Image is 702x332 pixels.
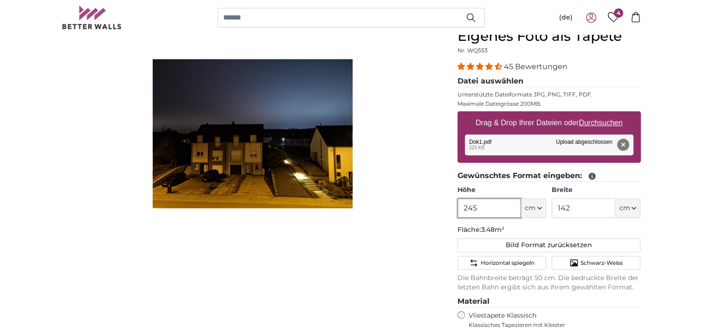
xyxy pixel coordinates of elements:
[504,62,567,71] span: 45 Bewertungen
[614,8,623,18] span: 4
[457,47,488,54] span: Nr. WQ553
[472,114,626,132] label: Drag & Drop Ihrer Dateien oder
[615,198,640,218] button: cm
[580,259,623,267] span: Schwarz-Weiss
[457,28,641,45] h1: Eigenes Foto als Tapete
[457,256,546,270] button: Horizontal spiegeln
[579,119,622,127] u: Durchsuchen
[457,100,641,108] p: Maximale Dateigrösse 200MB.
[457,185,546,195] label: Höhe
[62,6,122,29] img: Betterwalls
[457,225,641,235] p: Fläche:
[521,198,546,218] button: cm
[457,170,641,182] legend: Gewünschtes Format eingeben:
[457,274,641,292] p: Die Bahnbreite beträgt 50 cm. Die bedruckte Breite der letzten Bahn ergibt sich aus Ihrem gewählt...
[619,204,630,213] span: cm
[552,9,580,26] button: (de)
[469,321,633,329] span: Klassisches Tapezieren mit Kleister
[480,259,534,267] span: Horizontal spiegeln
[481,225,504,234] span: 3.48m²
[552,256,640,270] button: Schwarz-Weiss
[525,204,535,213] span: cm
[457,238,641,252] button: Bild Format zurücksetzen
[552,185,640,195] label: Breite
[457,62,504,71] span: 4.36 stars
[457,76,641,87] legend: Datei auswählen
[457,91,641,98] p: Unterstützte Dateiformate JPG, PNG, TIFF, PDF.
[457,296,641,307] legend: Material
[469,311,633,329] label: Vliestapete Klassisch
